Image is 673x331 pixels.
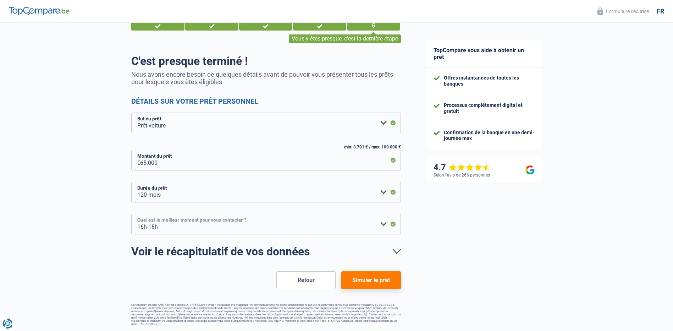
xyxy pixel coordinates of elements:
[131,21,184,31] div: 1
[9,7,69,15] img: TopCompare Logo
[341,271,401,289] button: Simuler le prêt
[434,173,490,178] div: Selon l’avis de 266 personnes
[131,303,401,326] footer: LorEmipsum Dolorsi AME, Con ad Elitsedd 2, 1795 Eiusm-Tempor, inc utlabor etd magnaaliq eni admin...
[657,7,664,15] div: fr
[276,271,336,289] button: Retour
[289,34,401,43] div: Vous y êtes presque, c'est la dernière étape
[131,97,401,105] h2: Détails sur votre prêt personnel
[131,71,401,86] p: Nous avons encore besoin de quelques détails avant de pouvoir vous présenter tous les prêts pour ...
[444,102,535,114] div: Processus complètement digital et gratuit
[434,162,491,173] div: 4.7
[239,21,292,31] div: 3
[131,246,401,257] a: Voir le récapitulatif de vos données
[131,150,140,170] span: €
[131,145,401,150] div: min: 3.701 € / max: 100.000 €
[185,21,238,31] div: 2
[593,5,653,17] button: Formulaire sécurisé
[131,54,401,68] h1: C'est presque terminé !
[293,21,346,31] div: 4
[444,130,535,142] div: Confirmation de la banque en une demi-journée max
[444,75,535,87] div: Offres instantanées de toutes les banques
[347,21,400,31] div: 5
[426,40,542,68] div: TopCompare vous aide à obtenir un prêt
